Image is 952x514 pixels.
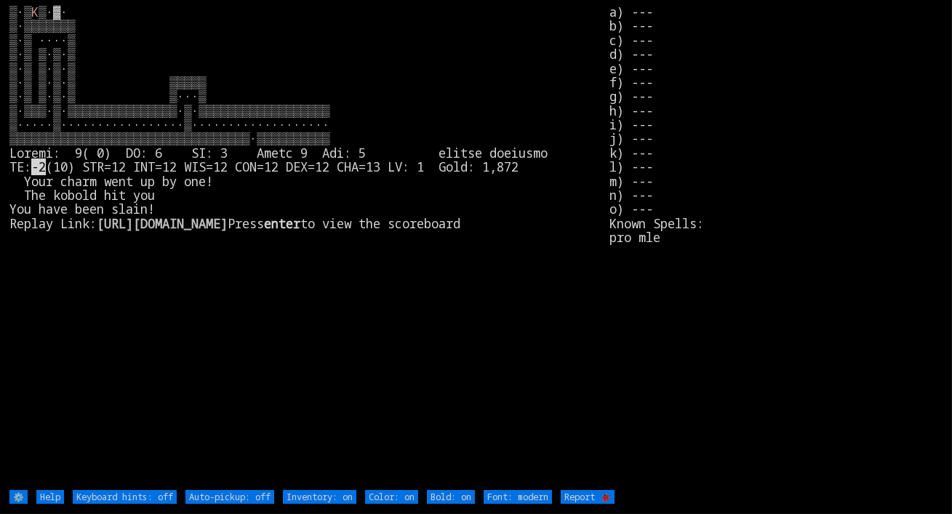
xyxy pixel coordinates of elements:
input: ⚙️ [9,490,28,504]
font: K [31,4,39,20]
input: Auto-pickup: off [185,490,274,504]
input: Color: on [365,490,418,504]
mark: -2 [31,158,46,175]
input: Keyboard hints: off [73,490,177,504]
input: Report 🐞 [561,490,615,504]
input: Inventory: on [283,490,356,504]
input: Bold: on [427,490,475,504]
b: enter [264,215,300,232]
a: [URL][DOMAIN_NAME] [97,215,228,232]
input: Font: modern [484,490,552,504]
larn: ▒·▒ ▒·▓· ▒·▒▒▒▒▒▒▒ ▒·▒ ····▒ ▒·▒ ▒·▒·▒ ▒·▒ ▒·▒·▒ ▒·▒ ▒·▒·▒ ▒▒▒▒▒ ▒·▒ ▒·▒·▒ ▒···▒ ▒·▒▒▒·▒·▒▒▒▒▒▒▒▒... [9,5,609,489]
input: Help [36,490,64,504]
stats: a) --- b) --- c) --- d) --- e) --- f) --- g) --- h) --- i) --- j) --- k) --- l) --- m) --- n) ---... [609,5,943,489]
